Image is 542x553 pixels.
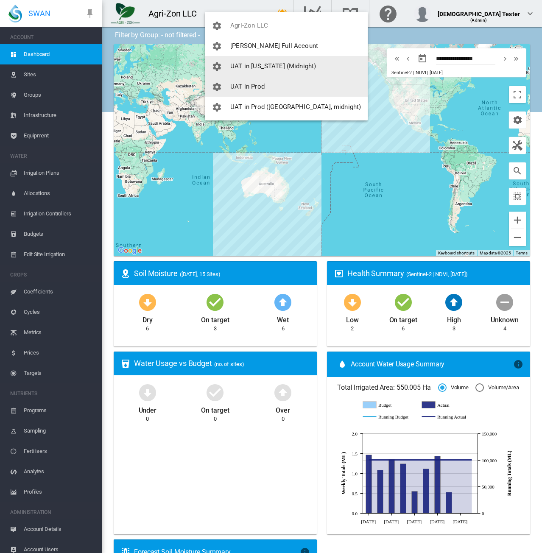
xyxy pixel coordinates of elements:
button: You have 'Admin' permissions to Agri-Zon LLC [205,15,368,36]
md-icon: icon-cog [212,21,222,31]
md-icon: icon-cog [212,82,222,92]
button: You have 'Admin' permissions to UAT in California (Midnight) [205,56,368,76]
span: Agri-Zon LLC [230,22,268,29]
span: UAT in Prod [230,83,265,90]
span: [PERSON_NAME] Full Account [230,42,318,50]
span: UAT in [US_STATE] (Midnight) [230,62,316,70]
md-icon: icon-cog [212,102,222,112]
md-icon: icon-cog [212,41,222,51]
button: You have 'Admin' permissions to UAT in Prod [205,76,368,97]
span: UAT in Prod ([GEOGRAPHIC_DATA], midnight) [230,103,361,111]
md-icon: icon-cog [212,61,222,72]
button: You have 'Admin' permissions to Pietrolaj Vineyard Full Account [205,36,368,56]
button: You have 'Admin' permissions to UAT in Prod (NZ, midnight) [205,97,368,117]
